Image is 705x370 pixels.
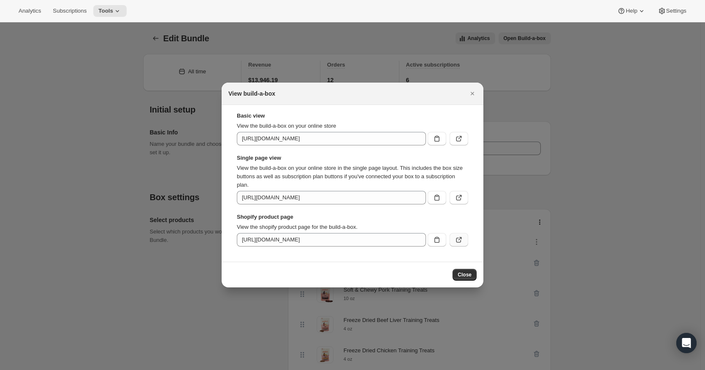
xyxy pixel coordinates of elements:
[14,5,46,17] button: Analytics
[626,8,637,14] span: Help
[453,269,477,281] button: Close
[466,88,478,99] button: Close
[228,89,275,98] h2: View build-a-box
[237,122,468,130] p: View the build-a-box on your online store
[19,8,41,14] span: Analytics
[653,5,691,17] button: Settings
[612,5,651,17] button: Help
[458,271,472,278] span: Close
[676,333,697,353] div: Open Intercom Messenger
[53,8,87,14] span: Subscriptions
[237,154,468,162] strong: Single page view
[48,5,92,17] button: Subscriptions
[237,164,468,189] p: View the build-a-box on your online store in the single page layout. This includes the box size b...
[93,5,127,17] button: Tools
[237,223,468,231] p: View the shopify product page for the build-a-box.
[666,8,686,14] span: Settings
[237,213,468,221] strong: Shopify product page
[98,8,113,14] span: Tools
[237,112,468,120] strong: Basic view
